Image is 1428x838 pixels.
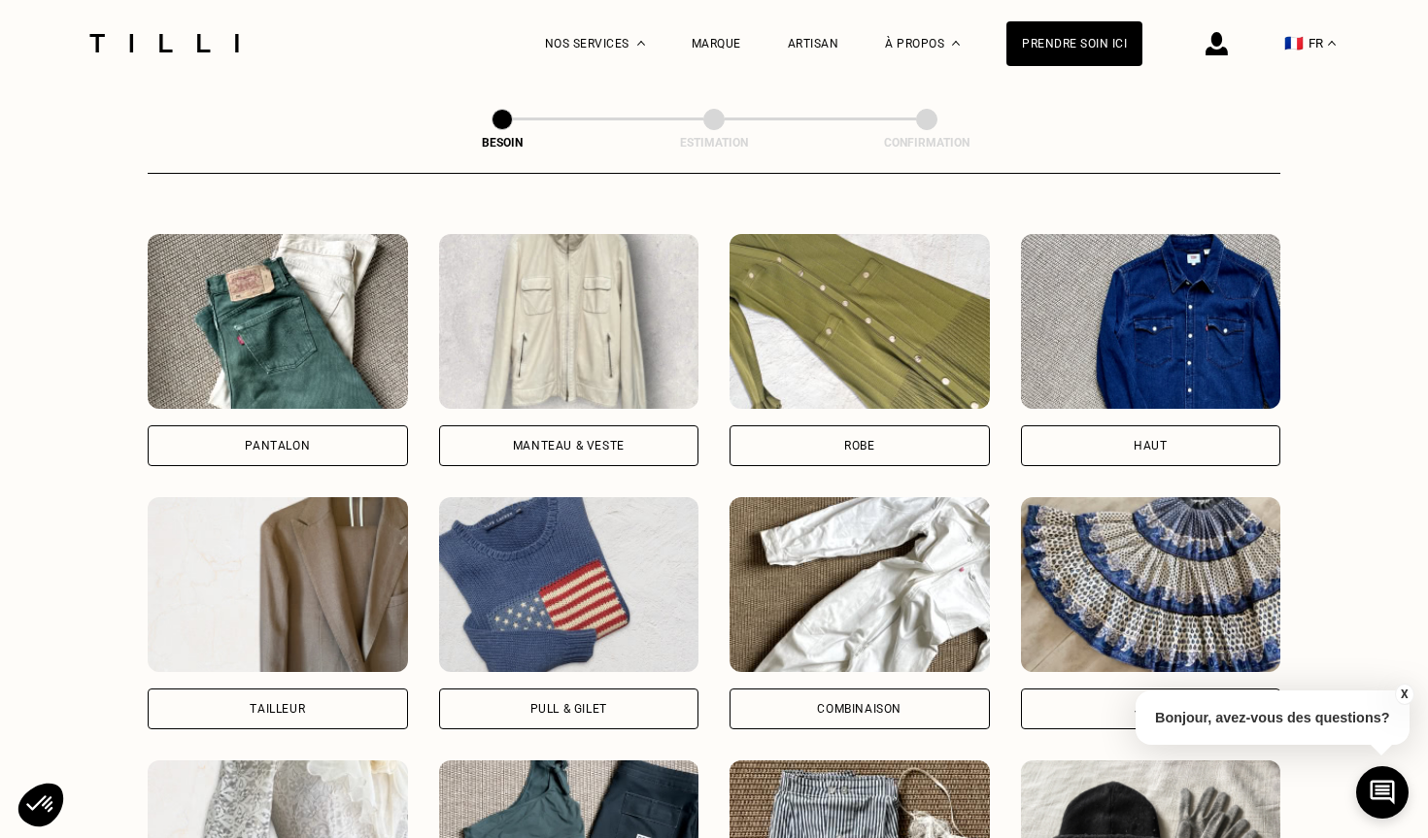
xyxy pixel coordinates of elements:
[637,41,645,46] img: Menu déroulant
[730,497,990,672] img: Tilli retouche votre Combinaison
[788,37,839,50] a: Artisan
[1206,32,1228,55] img: icône connexion
[250,703,305,715] div: Tailleur
[1006,21,1142,66] a: Prendre soin ici
[405,136,599,150] div: Besoin
[617,136,811,150] div: Estimation
[1021,497,1281,672] img: Tilli retouche votre Jupe
[245,440,310,452] div: Pantalon
[1134,440,1167,452] div: Haut
[439,234,699,409] img: Tilli retouche votre Manteau & Veste
[844,440,874,452] div: Robe
[530,703,607,715] div: Pull & gilet
[1284,34,1304,52] span: 🇫🇷
[513,440,625,452] div: Manteau & Veste
[1021,234,1281,409] img: Tilli retouche votre Haut
[148,234,408,409] img: Tilli retouche votre Pantalon
[730,234,990,409] img: Tilli retouche votre Robe
[817,703,901,715] div: Combinaison
[1328,41,1336,46] img: menu déroulant
[439,497,699,672] img: Tilli retouche votre Pull & gilet
[1136,690,1410,745] p: Bonjour, avez-vous des questions?
[952,41,960,46] img: Menu déroulant à propos
[1394,684,1413,705] button: X
[830,136,1024,150] div: Confirmation
[692,37,741,50] a: Marque
[148,497,408,672] img: Tilli retouche votre Tailleur
[83,34,246,52] img: Logo du service de couturière Tilli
